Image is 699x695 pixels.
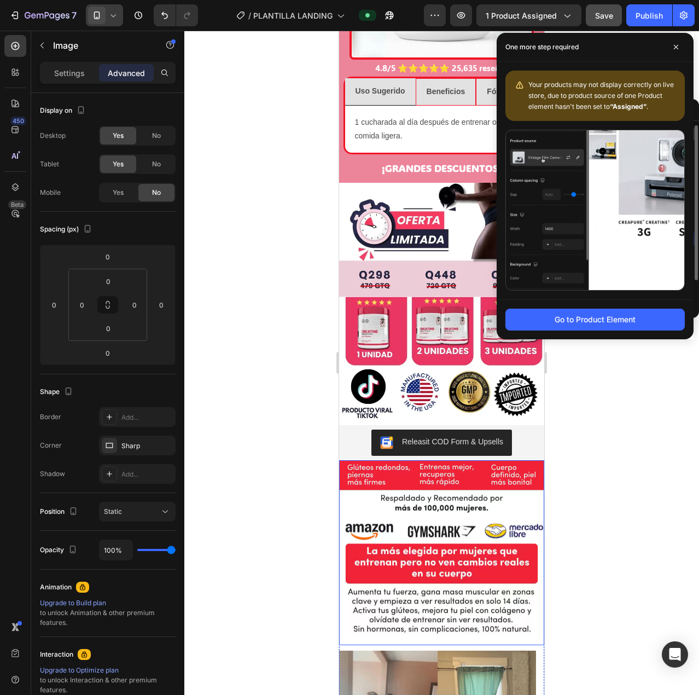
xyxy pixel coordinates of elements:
[40,650,73,659] div: Interaction
[74,297,90,313] input: 0px
[72,9,77,22] p: 7
[40,385,75,399] div: Shape
[53,39,146,52] p: Image
[152,188,161,198] span: No
[40,469,65,479] div: Shadow
[486,10,557,21] span: 1 product assigned
[595,11,613,20] span: Save
[108,67,145,79] p: Advanced
[248,10,251,21] span: /
[97,248,119,265] input: 0
[40,222,94,237] div: Spacing (px)
[636,10,663,21] div: Publish
[152,159,161,169] span: No
[610,102,646,111] b: “Assigned”
[40,598,176,608] div: Upgrade to Build plan
[4,4,81,26] button: 7
[40,188,61,198] div: Mobile
[121,441,173,451] div: Sharp
[113,131,124,141] span: Yes
[104,507,122,516] span: Static
[586,4,622,26] button: Save
[97,345,119,361] input: 0
[40,412,61,422] div: Border
[40,505,80,519] div: Position
[100,540,132,560] input: Auto
[154,4,198,26] div: Undo/Redo
[476,4,581,26] button: 1 product assigned
[40,543,79,558] div: Opacity
[99,502,176,522] button: Static
[113,188,124,198] span: Yes
[8,200,26,209] div: Beta
[505,309,685,331] button: Go to Product Element
[40,665,176,695] div: to unlock Interaction & other premium features.
[626,4,672,26] button: Publish
[40,103,88,118] div: Display on
[40,598,176,628] div: to unlock Animation & other premium features.
[505,42,579,53] p: One more step required
[10,117,26,125] div: 450
[40,131,66,141] div: Desktop
[121,413,173,422] div: Add...
[40,441,62,450] div: Corner
[121,470,173,479] div: Add...
[152,131,161,141] span: No
[528,80,674,111] span: Your products may not display correctly on live store, due to product source of one Product eleme...
[339,31,544,695] iframe: Design area
[126,297,143,313] input: 0px
[54,67,85,79] p: Settings
[113,159,124,169] span: Yes
[46,297,62,313] input: 0
[97,320,119,337] input: 0px
[662,641,688,668] div: Open Intercom Messenger
[40,582,72,592] div: Animation
[40,159,59,169] div: Tablet
[555,314,636,325] div: Go to Product Element
[40,665,176,675] div: Upgrade to Optimize plan
[253,10,333,21] span: PLANTILLA LANDING
[97,273,119,289] input: 0px
[153,297,170,313] input: 0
